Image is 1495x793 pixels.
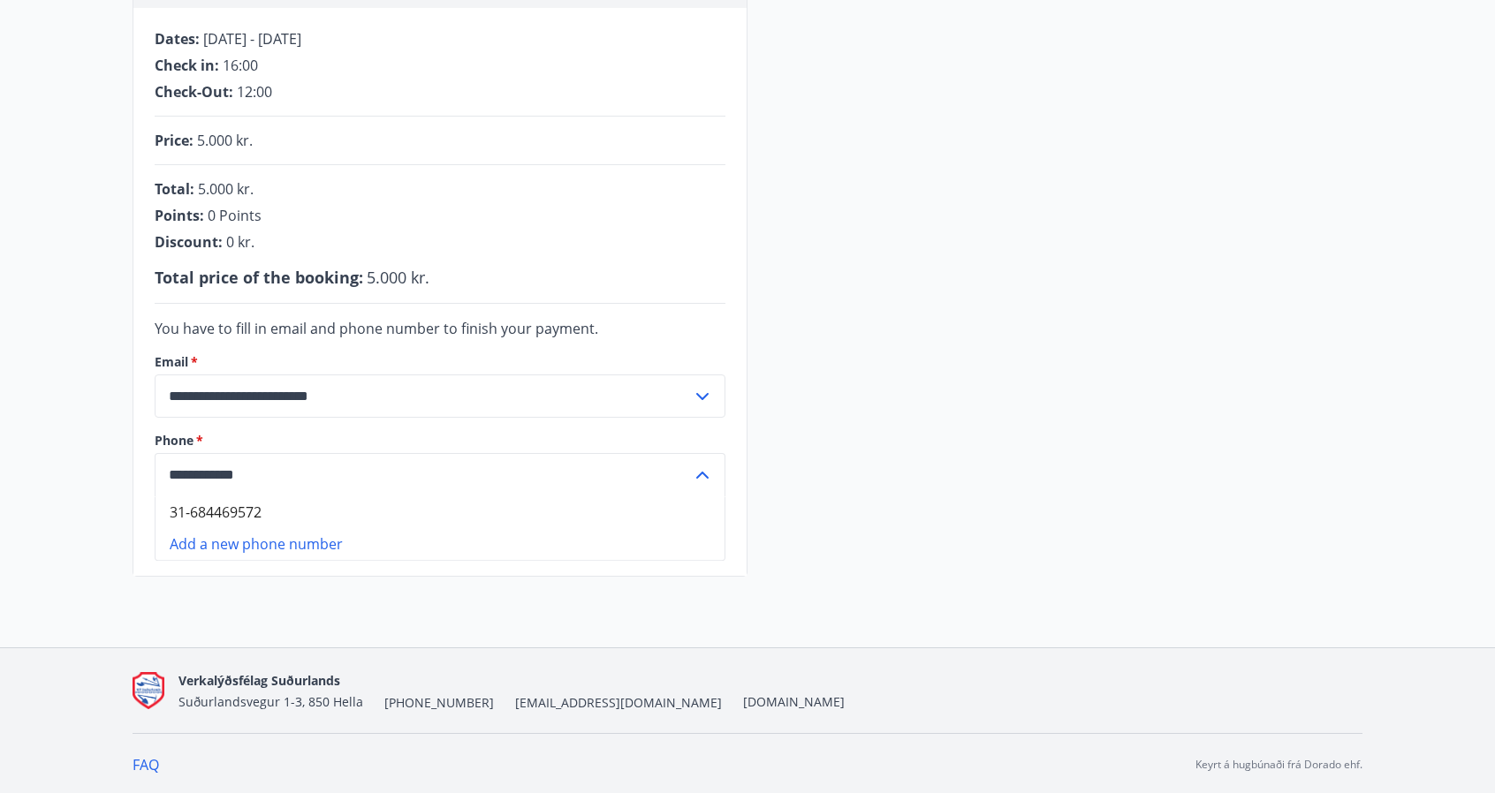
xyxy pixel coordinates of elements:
[155,179,194,199] span: Total :
[156,528,725,560] li: Add a new phone number
[155,206,204,225] span: Points :
[743,693,845,710] a: [DOMAIN_NAME]
[367,267,429,288] span: 5.000 kr.
[178,693,363,710] span: Suðurlandsvegur 1-3, 850 Hella
[384,694,494,712] span: [PHONE_NUMBER]
[155,432,725,449] label: Phone
[155,267,363,288] span: Total price of the booking :
[226,232,254,252] span: 0 kr.
[156,496,725,528] li: 31-684469572
[155,232,223,252] span: Discount :
[133,755,159,774] a: FAQ
[1195,757,1362,773] p: Keyrt á hugbúnaði frá Dorado ehf.
[237,82,272,102] span: 12:00
[178,672,340,689] span: Verkalýðsfélag Suðurlands
[155,353,725,371] label: Email
[223,56,258,75] span: 16:00
[197,131,253,150] span: 5.000 kr.
[515,694,722,712] span: [EMAIL_ADDRESS][DOMAIN_NAME]
[155,56,219,75] span: Check in :
[198,179,254,199] span: 5.000 kr.
[155,82,233,102] span: Check-Out :
[155,319,598,338] span: You have to fill in email and phone number to finish your payment.
[155,131,194,150] span: Price :
[208,206,262,225] span: 0 Points
[203,29,301,49] span: [DATE] - [DATE]
[133,672,164,710] img: Q9do5ZaFAFhn9lajViqaa6OIrJ2A2A46lF7VsacK.png
[155,29,200,49] span: Dates :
